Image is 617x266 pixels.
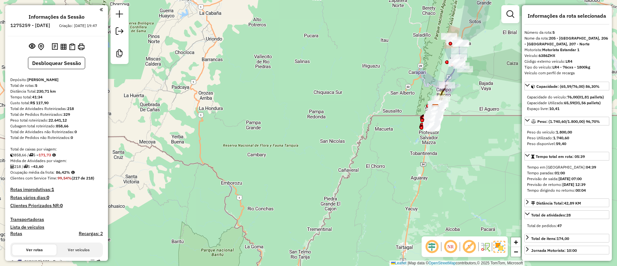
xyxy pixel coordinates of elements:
[12,259,66,264] span: 1 -
[524,82,609,90] a: Capacidade: (65,59/76,00) 86,30%
[524,59,609,64] div: Código externo veículo:
[100,6,103,13] a: Clique aqui para minimizar o painel
[527,188,607,193] div: Tempo dirigindo no retorno:
[524,127,609,149] div: Peso: (1.740,60/1.800,00) 96,70%
[524,47,609,53] div: Motorista:
[531,248,577,253] div: Jornada Motorista: 10:00
[37,89,56,94] strong: 230,71 km
[32,95,42,99] strong: 41:34
[524,13,609,19] h4: Informações da rota selecionada
[10,176,58,180] span: Clientes com Service Time:
[586,165,596,170] strong: 04:39
[552,30,555,35] strong: 5
[524,117,609,125] a: Peso: (1.740,60/1.800,00) 96,70%
[524,53,609,59] div: Veículo:
[524,246,609,254] a: Jornada Motorista: 10:00
[577,95,604,99] strong: (01,81 pallets)
[524,30,609,35] div: Número da rota:
[536,84,600,89] span: Capacidade: (65,59/76,00) 86,30%
[60,203,63,208] strong: 0
[10,100,103,106] div: Custo total:
[576,188,586,193] strong: 00:04
[542,47,579,52] strong: Motorista Estandar 1
[56,124,68,128] strong: 858,66
[75,129,77,134] strong: 0
[40,259,66,264] span: | 101 - Pocitos
[527,176,607,182] div: Previsão de saída:
[59,42,68,51] button: Visualizar relatório de Roteirização
[71,135,73,140] strong: 0
[72,176,94,180] strong: (217 de 218)
[424,239,440,254] span: Ocultar deslocamento
[10,165,14,169] i: Total de Atividades
[480,242,490,252] img: Fluxo de ruas
[96,259,100,263] em: Rota exportada
[524,36,608,46] strong: 205 - [GEOGRAPHIC_DATA], 206 - [GEOGRAPHIC_DATA], 207 - Norte
[574,100,601,105] strong: (01,56 pallets)
[539,53,555,58] strong: 6386ZHX
[29,14,85,20] h4: Informações da Sessão
[527,130,572,134] span: Peso do veículo:
[555,170,565,175] strong: 01:00
[564,201,581,206] span: 42,89 KM
[33,164,43,169] strong: 43,60
[557,223,562,228] strong: 47
[10,158,103,164] div: Média de Atividades por viagem:
[564,100,574,105] strong: 65,59
[10,225,103,230] h4: Lista de veículos
[76,42,86,51] button: Imprimir Rotas
[57,23,100,29] div: Criação: [DATE] 19:47
[531,200,581,206] div: Distância Total:
[28,41,37,52] button: Exibir sessão original
[113,25,126,39] a: Exportar sessão
[407,261,408,265] span: |
[549,106,559,111] strong: 10,41
[559,176,582,181] strong: [DATE] 07:00
[556,130,572,134] strong: 1.800,00
[113,47,126,61] a: Criar modelo
[389,261,524,266] div: Map data © contributors,© 2025 TomTom, Microsoft
[51,187,54,192] strong: 1
[30,100,49,105] strong: R$ 117,90
[391,261,407,265] a: Leaflet
[429,261,456,265] a: OpenStreetMap
[524,152,609,161] a: Tempo total em rota: 05:39
[504,8,517,21] a: Exibir filtros
[71,170,75,174] em: Média calculada utilizando a maior ocupação (%Peso ou %Cubagem) de cada rota da sessão. Rotas cro...
[10,106,103,112] div: Total de Atividades Roteirizadas:
[524,35,609,47] div: Nome da rota:
[10,129,103,135] div: Total de Atividades não Roteirizadas:
[91,259,94,263] em: Opções
[52,153,56,157] i: Meta Caixas/viagem: 186,20 Diferença: -14,47
[524,234,609,243] a: Total de itens:174,00
[524,162,609,196] div: Tempo total em rota: 05:39
[553,135,569,140] strong: 1.740,60
[67,106,74,111] strong: 218
[527,100,607,106] div: Capacidade Utilizada:
[56,170,70,175] strong: 86,42%
[47,195,49,200] strong: 0
[10,187,103,192] h4: Rotas improdutivas:
[536,154,585,159] span: Tempo total em rota: 05:39
[37,42,45,52] button: Centralizar mapa no depósito ou ponto de apoio
[431,104,440,112] img: SAZ BO Yacuiba
[35,83,37,88] strong: 5
[567,95,577,99] strong: 76,00
[50,42,59,52] button: Logs desbloquear sessão
[556,141,566,146] strong: 59,40
[461,239,477,254] span: Exibir rótulo
[514,238,518,246] span: +
[23,165,28,169] i: Total de rotas
[443,239,458,254] span: Ocultar NR
[10,164,103,170] div: 218 / 5 =
[79,231,103,236] h4: Recargas: 2
[511,247,521,257] a: Zoom out
[10,203,103,208] h4: Clientes Priorizados NR:
[27,77,58,82] strong: [PERSON_NAME]
[514,248,518,256] span: −
[10,83,103,88] div: Total de rotas:
[39,152,51,157] strong: 171,73
[12,244,57,255] button: Ver rotas
[10,94,103,100] div: Tempo total:
[511,237,521,247] a: Zoom in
